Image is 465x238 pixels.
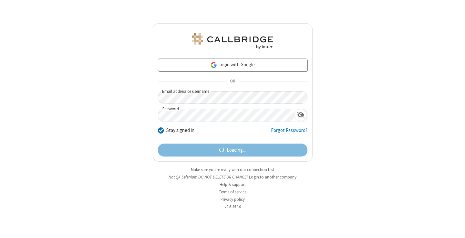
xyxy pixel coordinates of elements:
[294,109,307,121] div: Show password
[219,189,246,195] a: Terms of service
[158,144,307,157] button: Loading...
[191,167,274,172] a: Make sure you're ready with our connection test
[249,174,296,180] button: Login to another company
[153,204,313,210] li: v2.6.351.0
[158,109,294,122] input: Password
[158,91,307,104] input: Email address or username
[158,59,307,71] a: Login with Google
[210,61,217,69] img: google-icon.png
[227,146,246,154] span: Loading...
[221,197,245,202] a: Privacy policy
[271,127,307,139] a: Forgot Password?
[153,174,313,180] li: Not QA Selenium DO NOT DELETE OR CHANGE?
[166,127,194,134] label: Stay signed in
[191,33,274,49] img: QA Selenium DO NOT DELETE OR CHANGE
[220,182,246,187] a: Help & support
[227,77,238,86] span: OR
